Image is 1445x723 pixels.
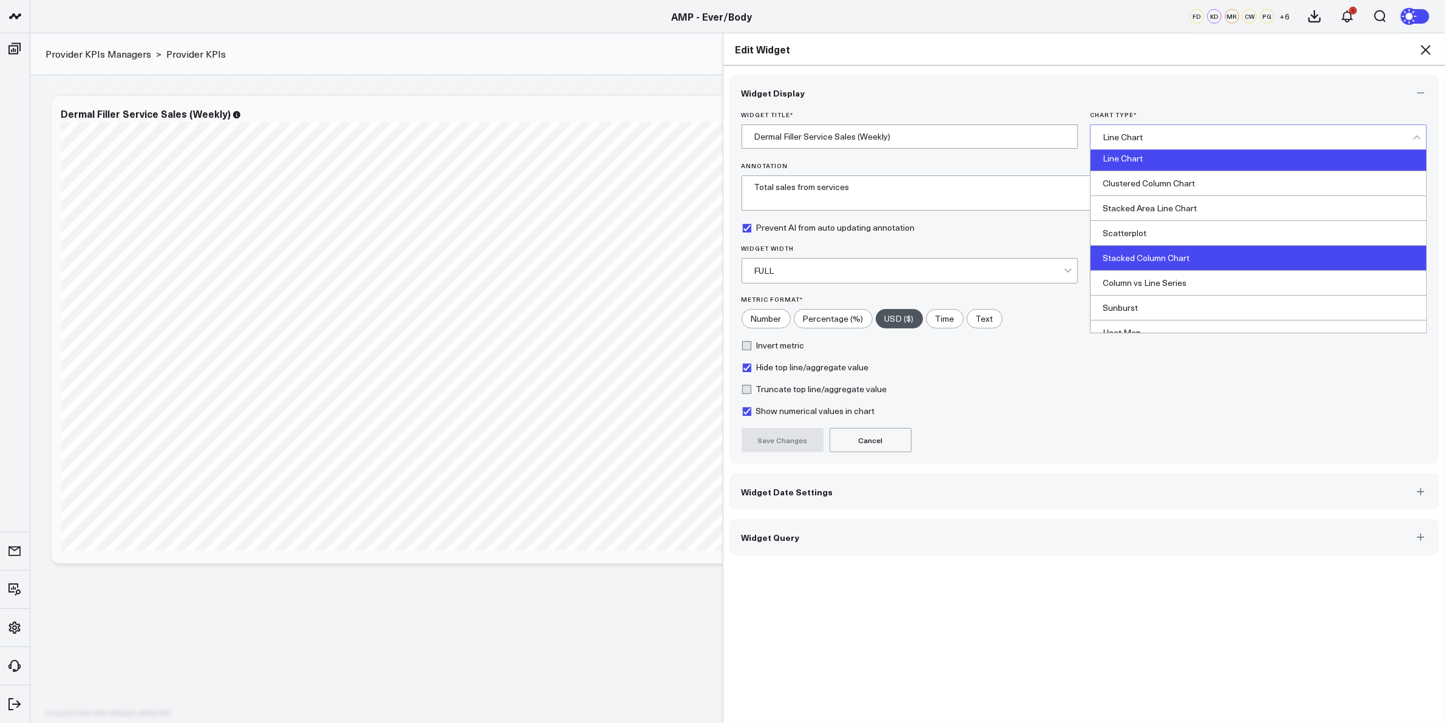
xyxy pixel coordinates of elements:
[1280,12,1290,21] span: + 6
[742,384,887,394] label: Truncate top line/aggregate value
[742,406,875,416] label: Show numerical values in chart
[926,309,964,328] label: Time
[1091,221,1426,246] div: Scatterplot
[742,245,1078,252] label: Widget Width
[1091,321,1426,345] div: Heat Map
[754,266,1064,276] div: FULL
[1091,296,1426,321] div: Sunburst
[742,175,1427,211] textarea: Total sales from services
[1349,7,1357,15] div: 1
[742,124,1078,149] input: Enter your widget title
[742,341,805,350] label: Invert metric
[742,487,833,497] span: Widget Date Settings
[1091,246,1426,271] div: Stacked Column Chart
[729,75,1440,111] button: Widget Display
[1103,132,1413,142] div: Line Chart
[742,296,1427,303] label: Metric Format*
[967,309,1003,328] label: Text
[830,428,912,452] button: Cancel
[1225,9,1239,24] div: MR
[1242,9,1257,24] div: CW
[742,428,824,452] button: Save Changes
[742,223,915,233] label: Prevent AI from auto updating annotation
[1207,9,1222,24] div: KD
[742,111,1078,118] label: Widget Title *
[1260,9,1274,24] div: PG
[1190,9,1204,24] div: FD
[742,162,1427,169] label: Annotation
[672,10,753,23] a: AMP - Ever/Body
[729,519,1440,555] button: Widget Query
[742,532,800,542] span: Widget Query
[1091,146,1426,171] div: Line Chart
[794,309,873,328] label: Percentage (%)
[1091,196,1426,221] div: Stacked Area Line Chart
[742,309,791,328] label: Number
[736,42,1433,56] h2: Edit Widget
[1091,171,1426,196] div: Clustered Column Chart
[876,309,923,328] label: USD ($)
[1091,271,1426,296] div: Column vs Line Series
[1277,9,1292,24] button: +6
[1090,111,1427,118] label: Chart Type *
[742,88,805,98] span: Widget Display
[729,474,1440,510] button: Widget Date Settings
[742,362,869,372] label: Hide top line/aggregate value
